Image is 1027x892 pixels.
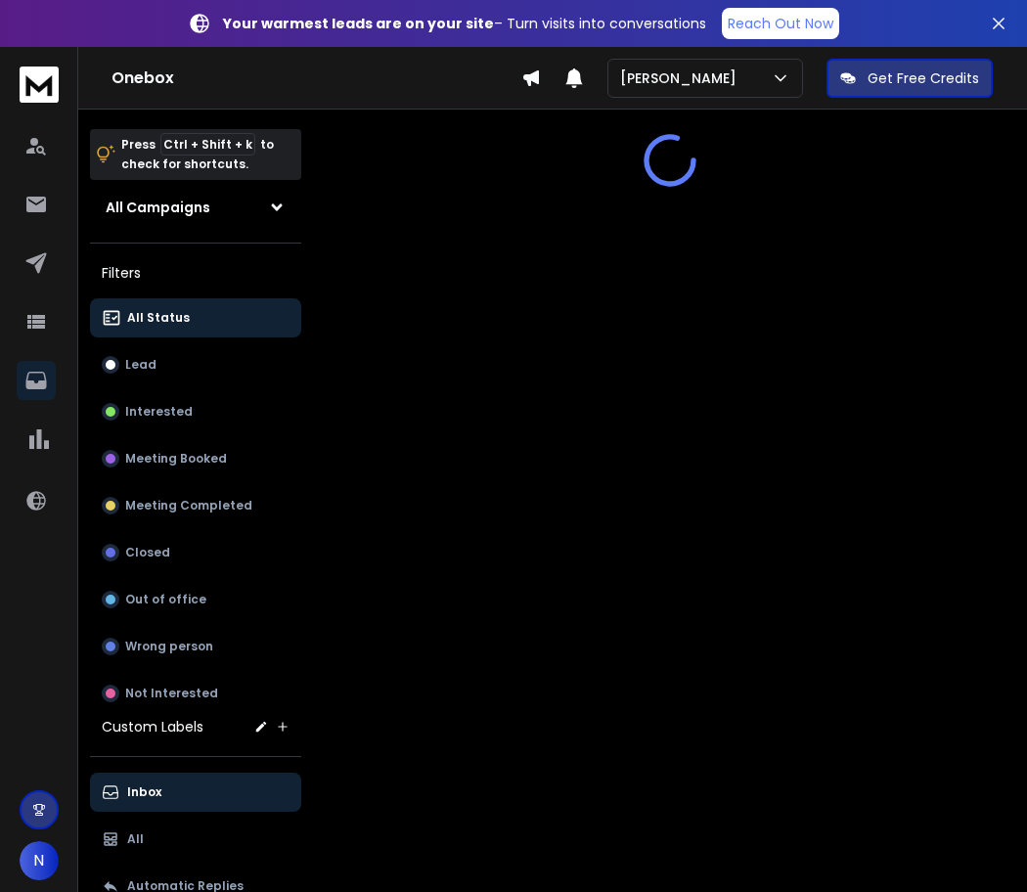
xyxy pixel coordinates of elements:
[90,773,301,812] button: Inbox
[620,68,744,88] p: [PERSON_NAME]
[90,188,301,227] button: All Campaigns
[223,14,706,33] p: – Turn visits into conversations
[127,784,161,800] p: Inbox
[125,639,213,654] p: Wrong person
[127,831,144,847] p: All
[20,841,59,880] button: N
[223,14,494,33] strong: Your warmest leads are on your site
[90,674,301,713] button: Not Interested
[127,310,190,326] p: All Status
[160,133,255,156] span: Ctrl + Shift + k
[90,439,301,478] button: Meeting Booked
[868,68,979,88] p: Get Free Credits
[728,14,833,33] p: Reach Out Now
[125,451,227,467] p: Meeting Booked
[90,345,301,384] button: Lead
[90,820,301,859] button: All
[125,357,156,373] p: Lead
[722,8,839,39] a: Reach Out Now
[90,298,301,337] button: All Status
[90,627,301,666] button: Wrong person
[112,67,521,90] h1: Onebox
[121,135,274,174] p: Press to check for shortcuts.
[125,498,252,513] p: Meeting Completed
[125,592,206,607] p: Out of office
[125,686,218,701] p: Not Interested
[90,259,301,287] h3: Filters
[125,404,193,420] p: Interested
[90,533,301,572] button: Closed
[106,198,210,217] h1: All Campaigns
[90,486,301,525] button: Meeting Completed
[826,59,993,98] button: Get Free Credits
[20,67,59,103] img: logo
[125,545,170,560] p: Closed
[90,392,301,431] button: Interested
[102,717,203,736] h3: Custom Labels
[90,580,301,619] button: Out of office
